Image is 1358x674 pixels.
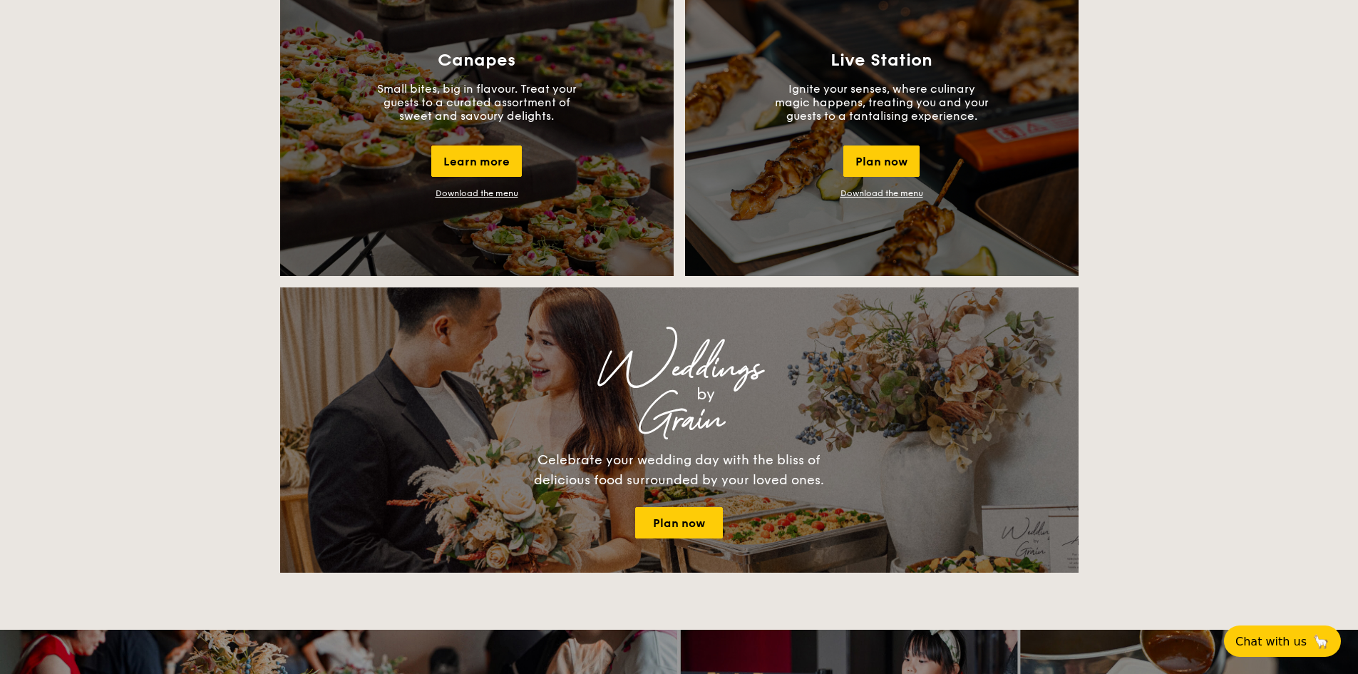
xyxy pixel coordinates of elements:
div: Weddings [406,356,953,382]
span: 🦙 [1312,633,1329,650]
span: Chat with us [1235,635,1307,648]
a: Plan now [635,507,723,538]
a: Download the menu [840,188,923,198]
div: Grain [406,407,953,433]
h3: Canapes [438,51,515,71]
div: Plan now [843,145,920,177]
div: by [458,382,953,407]
p: Ignite your senses, where culinary magic happens, treating you and your guests to a tantalising e... [775,82,989,123]
div: Celebrate your wedding day with the bliss of delicious food surrounded by your loved ones. [519,450,840,490]
div: Learn more [431,145,522,177]
a: Download the menu [436,188,518,198]
h3: Live Station [830,51,932,71]
button: Chat with us🦙 [1224,626,1341,657]
p: Small bites, big in flavour. Treat your guests to a curated assortment of sweet and savoury delig... [370,82,584,123]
